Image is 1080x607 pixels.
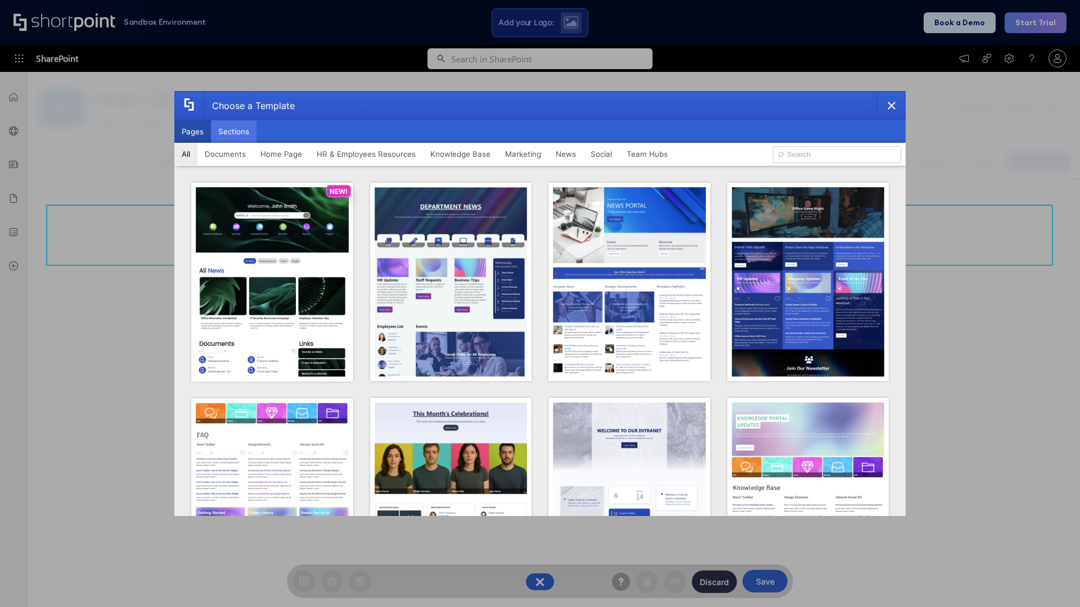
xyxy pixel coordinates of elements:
[253,143,309,165] button: Home Page
[174,143,197,165] button: All
[498,143,548,165] button: Marketing
[197,143,253,165] button: Documents
[548,143,583,165] button: News
[1024,553,1080,607] iframe: Chat Widget
[773,146,901,163] input: Search
[174,91,906,516] div: template selector
[211,120,256,143] button: Sections
[583,143,619,165] button: Social
[203,92,295,120] div: Choose a Template
[174,120,211,143] button: Pages
[619,143,675,165] button: Team Hubs
[330,187,348,196] p: NEW!
[309,143,423,165] button: HR & Employees Resources
[423,143,498,165] button: Knowledge Base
